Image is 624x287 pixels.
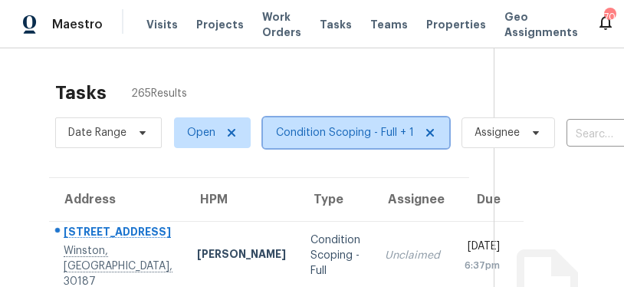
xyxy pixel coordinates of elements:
[68,125,126,140] span: Date Range
[370,17,408,32] span: Teams
[197,246,286,266] div: [PERSON_NAME]
[131,86,187,101] span: 265 Results
[452,178,524,221] th: Due
[567,123,617,147] input: Search by address
[504,9,578,40] span: Geo Assignments
[187,125,215,140] span: Open
[55,85,107,101] h2: Tasks
[475,125,520,140] span: Assignee
[196,17,244,32] span: Projects
[310,233,360,279] div: Condition Scoping - Full
[49,178,185,221] th: Address
[604,9,615,25] div: 709
[373,178,452,221] th: Assignee
[465,258,500,273] div: 6:37pm
[465,239,500,258] div: [DATE]
[298,178,373,221] th: Type
[146,17,178,32] span: Visits
[52,17,103,32] span: Maestro
[320,19,352,30] span: Tasks
[385,248,440,263] div: Unclaimed
[185,178,298,221] th: HPM
[276,125,414,140] span: Condition Scoping - Full + 1
[426,17,486,32] span: Properties
[262,9,301,40] span: Work Orders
